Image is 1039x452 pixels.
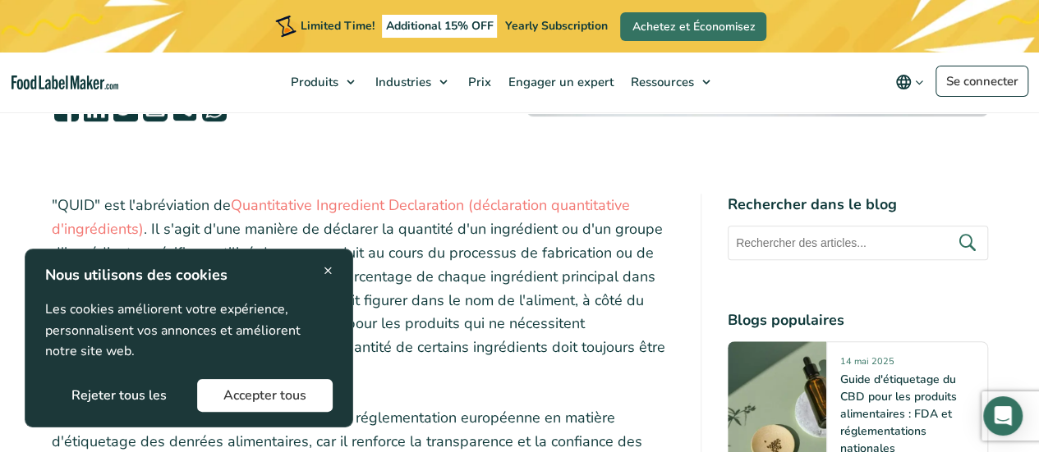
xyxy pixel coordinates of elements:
span: Yearly Subscription [504,18,607,34]
span: Prix [463,74,493,90]
a: Quantitative Ingredient Declaration (déclaration quantitative d'ingrédients) [52,195,630,239]
span: Limited Time! [301,18,375,34]
button: Rejeter tous les [45,379,193,412]
span: Produits [286,74,340,90]
button: Accepter tous [197,379,333,412]
strong: Nous utilisons des cookies [45,265,228,285]
a: Produits [283,53,363,112]
a: Ressources [623,53,719,112]
a: Engager un expert [500,53,618,112]
span: 14 mai 2025 [840,355,894,374]
p: "QUID" est l'abréviation de . Il s'agit d'une manière de déclarer la quantité d'un ingrédient ou ... [52,194,674,382]
span: Industries [370,74,433,90]
a: Prix [460,53,496,112]
span: Engager un expert [503,74,615,90]
a: Achetez et Économisez [620,12,766,41]
span: Ressources [626,74,696,90]
h4: Rechercher dans le blog [728,194,988,216]
div: Open Intercom Messenger [983,396,1023,436]
a: Industries [367,53,456,112]
h4: Blogs populaires [728,309,988,331]
span: × [324,259,333,281]
a: Se connecter [936,66,1028,97]
p: Les cookies améliorent votre expérience, personnalisent vos annonces et améliorent notre site web. [45,299,333,363]
span: Additional 15% OFF [382,15,498,38]
input: Rechercher des articles... [728,226,988,260]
